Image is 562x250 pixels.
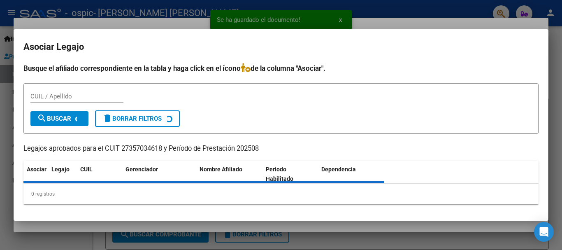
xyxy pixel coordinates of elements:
span: Buscar [37,115,71,122]
datatable-header-cell: Asociar [23,161,48,188]
span: CUIL [80,166,93,173]
h2: Asociar Legajo [23,39,539,55]
datatable-header-cell: CUIL [77,161,122,188]
div: Open Intercom Messenger [534,222,554,242]
mat-icon: search [37,113,47,123]
span: Borrar Filtros [102,115,162,122]
span: Periodo Habilitado [266,166,293,182]
button: Borrar Filtros [95,110,180,127]
span: Legajo [51,166,70,173]
span: Nombre Afiliado [200,166,242,173]
mat-icon: delete [102,113,112,123]
button: Buscar [30,111,88,126]
datatable-header-cell: Dependencia [318,161,384,188]
div: 0 registros [23,184,539,204]
datatable-header-cell: Periodo Habilitado [262,161,318,188]
h4: Busque el afiliado correspondiente en la tabla y haga click en el ícono de la columna "Asociar". [23,63,539,74]
p: Legajos aprobados para el CUIT 27357034618 y Período de Prestación 202508 [23,144,539,154]
datatable-header-cell: Nombre Afiliado [196,161,262,188]
span: Gerenciador [125,166,158,173]
datatable-header-cell: Gerenciador [122,161,196,188]
datatable-header-cell: Legajo [48,161,77,188]
span: Dependencia [321,166,356,173]
span: Asociar [27,166,46,173]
